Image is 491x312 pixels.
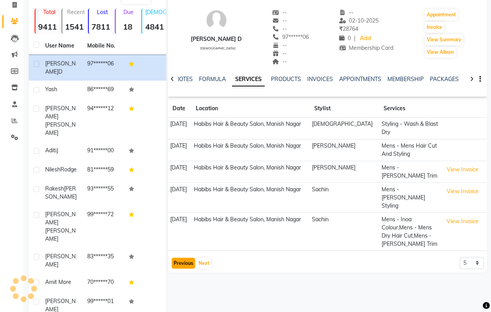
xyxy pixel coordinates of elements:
[379,118,440,139] td: Styling - Wash & Blast Dry
[232,72,265,86] a: SERVICES
[191,139,310,161] td: Habibs Hair & Beauty Salon, Manish Nagar
[145,9,167,16] p: [DEMOGRAPHIC_DATA]
[339,76,381,83] a: APPOINTMENTS
[168,213,191,251] td: [DATE]
[168,139,191,161] td: [DATE]
[40,37,83,55] th: User Name
[116,22,140,32] strong: 18
[92,9,113,16] p: Lost
[310,100,379,118] th: Stylist
[272,17,287,24] span: --
[425,22,444,33] button: Invoice
[425,9,458,20] button: Appointment
[117,9,140,16] p: Due
[354,34,355,42] span: |
[45,121,76,136] span: [PERSON_NAME]
[58,68,62,75] span: D
[425,47,456,58] button: View Album
[339,44,394,51] span: Membership Card
[359,33,372,44] a: Add
[379,100,440,118] th: Services
[45,60,76,75] span: [PERSON_NAME]
[339,35,351,42] span: 0
[191,161,310,183] td: Habibs Hair & Beauty Salon, Manish Nagar
[142,22,167,32] strong: 4841
[310,139,379,161] td: [PERSON_NAME]
[310,118,379,139] td: [DEMOGRAPHIC_DATA]
[45,147,56,154] span: Aditi
[339,25,358,32] span: 28764
[443,185,482,197] button: View Invoice
[60,166,77,173] span: Rodge
[175,76,193,83] a: NOTES
[339,25,343,32] span: ₹
[443,164,482,176] button: View Invoice
[89,22,113,32] strong: 7811
[200,46,236,50] span: [DEMOGRAPHIC_DATA]
[197,258,211,269] button: Next
[379,139,440,161] td: Mens - Mens Hair Cut And Styling
[35,22,60,32] strong: 9411
[168,118,191,139] td: [DATE]
[271,76,301,83] a: PRODUCTS
[272,42,287,49] span: --
[83,37,125,55] th: Mobile No.
[199,76,226,83] a: FORMULA
[272,9,287,16] span: --
[310,161,379,183] td: [PERSON_NAME]
[45,211,76,226] span: [PERSON_NAME]
[272,50,287,57] span: --
[379,213,440,251] td: Mens - Inoa Colour,Mens - Mens Dry Hair Cut,Mens - [PERSON_NAME] Trim
[45,86,57,93] span: yash
[425,34,463,45] button: View Summary
[62,22,87,32] strong: 1541
[443,215,482,227] button: View Invoice
[168,183,191,213] td: [DATE]
[56,147,58,154] span: J
[379,183,440,213] td: Mens - [PERSON_NAME] Styling
[272,25,287,32] span: --
[45,105,76,120] span: [PERSON_NAME]
[387,76,424,83] a: MEMBERSHIP
[45,227,76,242] span: [PERSON_NAME]
[272,58,287,65] span: --
[191,118,310,139] td: Habibs Hair & Beauty Salon, Manish Nagar
[191,100,310,118] th: Location
[168,100,191,118] th: Date
[339,9,354,16] span: --
[430,76,459,83] a: PACKAGES
[310,183,379,213] td: Sachin
[379,161,440,183] td: Mens - [PERSON_NAME] Trim
[45,253,76,268] span: [PERSON_NAME]
[191,183,310,213] td: Habibs Hair & Beauty Salon, Manish Nagar
[65,9,87,16] p: Recent
[205,9,228,32] img: avatar
[168,161,191,183] td: [DATE]
[310,213,379,251] td: Sachin
[45,185,64,192] span: Rakesh
[45,166,60,173] span: Nilesh
[45,279,71,286] span: Amit More
[339,17,379,24] span: 02-10-2025
[191,213,310,251] td: Habibs Hair & Beauty Salon, Manish Nagar
[191,35,242,43] div: [PERSON_NAME] D
[172,258,195,269] button: Previous
[307,76,333,83] a: INVOICES
[39,9,60,16] p: Total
